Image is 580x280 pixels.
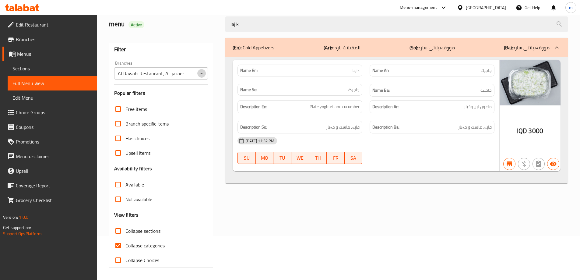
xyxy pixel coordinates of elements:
p: المقبلات بارده [324,44,360,51]
span: Has choices [125,135,149,142]
span: Grocery Checklist [16,197,92,204]
span: IQD [517,125,527,137]
span: Jajik [352,67,360,74]
button: Open [197,69,206,78]
b: (Ba): [504,43,513,52]
div: Filter [114,43,208,56]
p: Cold Appetizers [233,44,274,51]
span: جاجيك [481,67,492,74]
span: TH [311,154,324,162]
span: Collapse categories [125,242,165,249]
button: TU [273,152,291,164]
span: 3000 [528,125,543,137]
span: قاپێ ماست و خەیار [326,123,360,131]
span: Collapse Choices [125,257,159,264]
strong: Description So: [240,123,267,131]
span: 1.0.0 [19,213,28,221]
button: Not has choices [533,158,545,170]
strong: Name Ba: [372,87,390,94]
a: Full Menu View [8,76,97,90]
a: Grocery Checklist [2,193,97,207]
input: search [225,16,568,32]
span: قاپێ ماست و خەیار [458,123,492,131]
span: Upsell items [125,149,150,157]
span: Plate yoghurt and cucumber [310,103,360,111]
b: (So): [410,43,418,52]
img: %D8%AC%D8%A7%D8%AC%D9%8A%D9%83638676006273279375.jpg [500,60,561,105]
span: Sections [12,65,92,72]
div: (En): Cold Appetizers(Ar):المقبلات بارده(So):مووقەبیلاتی سارد(Ba):مووقەبیلاتی سارد [225,38,568,57]
span: Upsell [16,167,92,175]
a: Promotions [2,134,97,149]
span: Coverage Report [16,182,92,189]
span: Get support on: [3,224,31,232]
span: Free items [125,105,147,113]
span: Choice Groups [16,109,92,116]
h2: menu [109,19,218,29]
strong: Description Ar: [372,103,399,111]
span: Version: [3,213,18,221]
a: Support.OpsPlatform [3,230,42,238]
span: Branches [16,36,92,43]
strong: Description Ba: [372,123,399,131]
a: Branches [2,32,97,47]
strong: Description En: [240,103,267,111]
a: Coverage Report [2,178,97,193]
span: Menu disclaimer [16,153,92,160]
span: SU [240,154,253,162]
span: ماعون لبن وخيار [464,103,492,111]
button: SU [237,152,255,164]
button: Purchased item [518,158,530,170]
a: Choice Groups [2,105,97,120]
div: Menu-management [400,4,437,11]
h3: Popular filters [114,90,208,97]
strong: Name Ar: [372,67,389,74]
span: Branch specific items [125,120,169,127]
b: (En): [233,43,241,52]
h3: View filters [114,211,139,218]
a: Sections [8,61,97,76]
button: WE [291,152,309,164]
button: FR [327,152,344,164]
button: Branch specific item [503,158,515,170]
button: SA [345,152,362,164]
strong: Name En: [240,67,258,74]
button: Available [547,158,559,170]
p: مووقەبیلاتی سارد [410,44,455,51]
button: TH [309,152,327,164]
a: Coupons [2,120,97,134]
h3: Availability filters [114,165,152,172]
div: [GEOGRAPHIC_DATA] [466,4,506,11]
span: SA [347,154,360,162]
span: Full Menu View [12,80,92,87]
div: (En): Cold Appetizers(Ar):المقبلات بارده(So):مووقەبیلاتی سارد(Ba):مووقەبیلاتی سارد [225,57,568,184]
a: Menus [2,47,97,61]
span: TU [276,154,289,162]
span: [DATE] 11:32 PM [243,138,277,144]
p: مووقەبیلاتی سارد [504,44,550,51]
span: Collapse sections [125,227,160,235]
span: جاجیک [480,87,492,94]
span: Promotions [16,138,92,145]
a: Edit Menu [8,90,97,105]
span: Not available [125,196,152,203]
span: WE [294,154,307,162]
span: Edit Restaurant [16,21,92,28]
span: m [569,4,573,11]
button: MO [256,152,273,164]
span: Menus [17,50,92,58]
span: Active [128,22,144,28]
span: MO [258,154,271,162]
span: Edit Menu [12,94,92,101]
a: Edit Restaurant [2,17,97,32]
div: Active [128,21,144,28]
a: Upsell [2,164,97,178]
span: Coupons [16,123,92,131]
b: (Ar): [324,43,332,52]
span: Available [125,181,144,188]
span: FR [329,154,342,162]
a: Menu disclaimer [2,149,97,164]
span: جاجیک [348,87,360,93]
strong: Name So: [240,87,257,93]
